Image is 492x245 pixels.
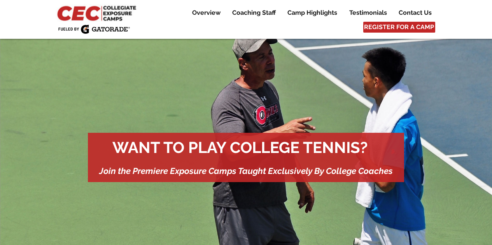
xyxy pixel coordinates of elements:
[393,8,437,17] a: Contact Us
[284,8,341,17] p: Camp Highlights
[56,4,140,22] img: CEC Logo Primary_edited.jpg
[228,8,280,17] p: Coaching Staff
[99,166,393,176] span: Join the Premiere Exposure Camps Taught Exclusively By College Coaches
[395,8,436,17] p: Contact Us
[282,8,343,17] a: Camp Highlights
[363,22,435,33] a: REGISTER FOR A CAMP
[364,23,434,31] span: REGISTER FOR A CAMP
[180,8,437,17] nav: Site
[343,8,392,17] a: Testimonials
[345,8,391,17] p: Testimonials
[58,24,130,34] img: Fueled by Gatorade.png
[112,138,368,156] span: WANT TO PLAY COLLEGE TENNIS?
[226,8,281,17] a: Coaching Staff
[186,8,226,17] a: Overview
[188,8,224,17] p: Overview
